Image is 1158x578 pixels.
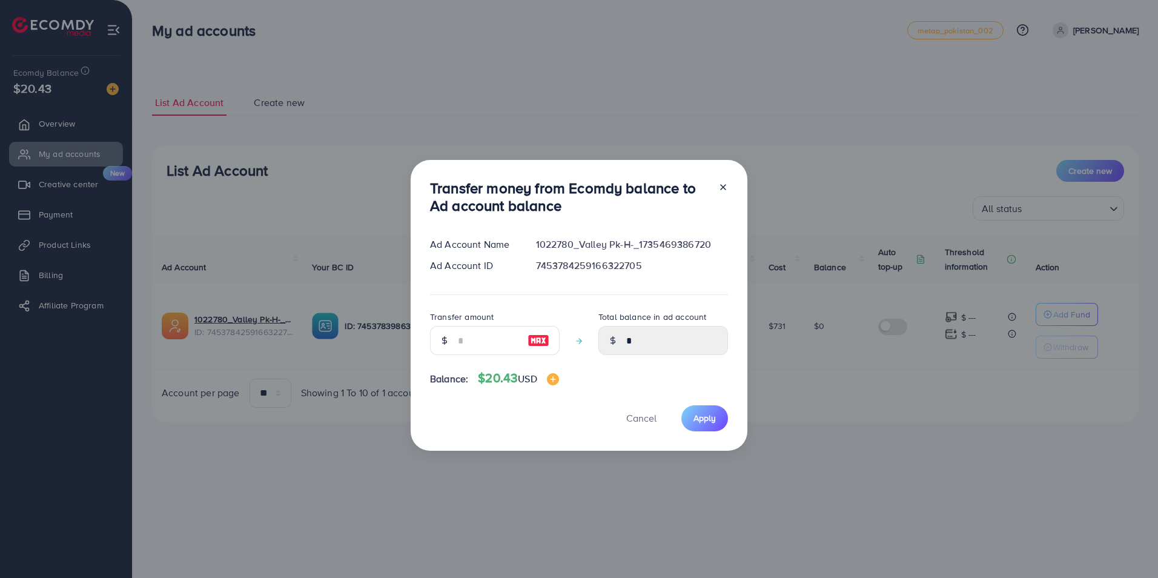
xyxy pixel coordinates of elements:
div: Ad Account ID [420,259,526,273]
span: USD [518,372,537,385]
iframe: Chat [1107,523,1149,569]
span: Apply [693,412,716,424]
h3: Transfer money from Ecomdy balance to Ad account balance [430,179,709,214]
label: Transfer amount [430,311,494,323]
img: image [547,373,559,385]
div: 7453784259166322705 [526,259,738,273]
div: 1022780_Valley Pk-H-_1735469386720 [526,238,738,251]
label: Total balance in ad account [598,311,706,323]
button: Cancel [611,405,672,431]
img: image [528,333,549,348]
span: Cancel [626,411,657,425]
h4: $20.43 [478,371,558,386]
div: Ad Account Name [420,238,526,251]
button: Apply [681,405,728,431]
span: Balance: [430,372,468,386]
